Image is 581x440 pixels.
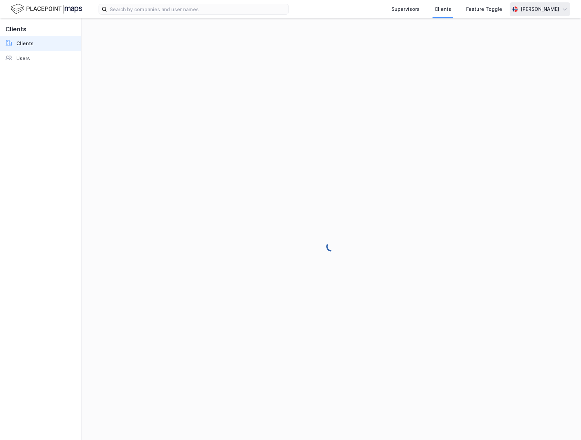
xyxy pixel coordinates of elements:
div: Users [16,54,30,63]
div: [PERSON_NAME] [521,5,559,13]
input: Search by companies and user names [107,4,288,14]
iframe: Chat Widget [547,407,581,440]
div: Supervisors [391,5,420,13]
div: Clients [435,5,451,13]
div: Clients [16,39,34,48]
img: logo.f888ab2527a4732fd821a326f86c7f29.svg [11,3,82,15]
div: Feature Toggle [466,5,502,13]
div: Kontrollprogram for chat [547,407,581,440]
